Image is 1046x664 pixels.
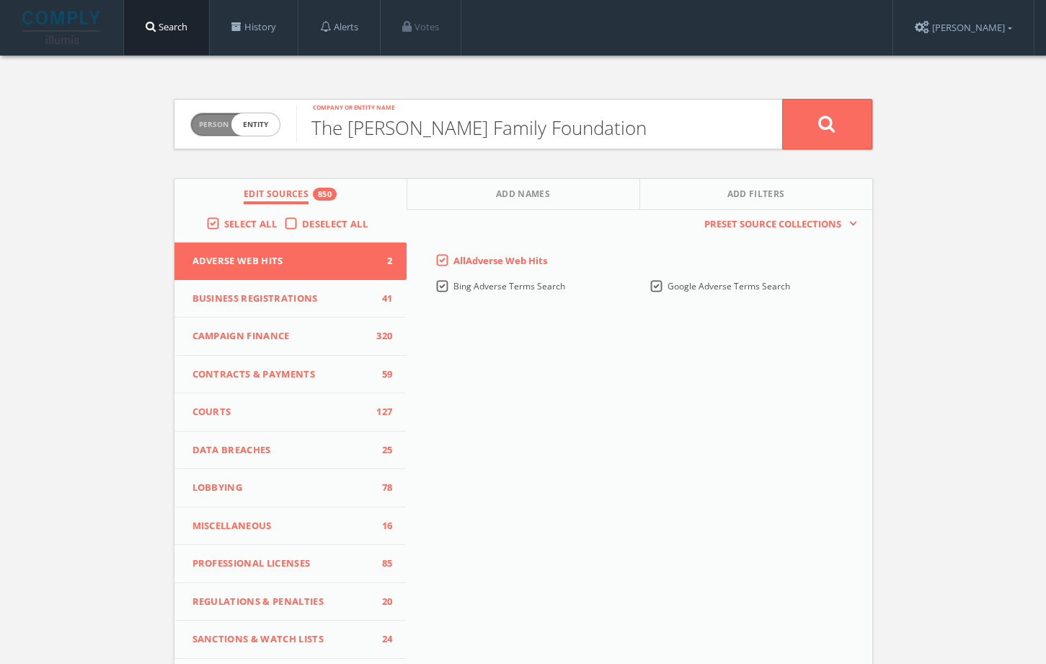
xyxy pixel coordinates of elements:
span: entity [231,113,280,136]
span: Deselect All [302,217,368,230]
div: 850 [313,188,337,201]
span: Business Registrations [192,292,371,306]
span: 320 [371,329,392,344]
span: Google Adverse Terms Search [668,280,790,292]
button: Regulations & Penalties20 [174,583,407,621]
span: 24 [371,632,392,647]
span: Select All [224,217,277,230]
button: Business Registrations41 [174,280,407,318]
span: Add Names [496,188,550,204]
img: illumis [22,11,103,44]
span: Regulations & Penalties [192,595,371,609]
button: Adverse Web Hits2 [174,243,407,280]
button: Sanctions & Watch Lists24 [174,621,407,659]
span: Miscellaneous [192,519,371,533]
span: 25 [371,443,392,458]
span: All Adverse Web Hits [453,254,547,267]
span: Professional Licenses [192,556,371,571]
button: Contracts & Payments59 [174,356,407,394]
button: Data Breaches25 [174,432,407,470]
span: 2 [371,254,392,268]
span: Contracts & Payments [192,367,371,382]
button: Campaign Finance320 [174,318,407,356]
span: Data Breaches [192,443,371,458]
span: Bing Adverse Terms Search [453,280,565,292]
span: 127 [371,405,392,419]
span: Lobbying [192,481,371,495]
span: 78 [371,481,392,495]
button: Edit Sources850 [174,179,407,210]
span: 16 [371,519,392,533]
span: Edit Sources [244,188,309,204]
span: 41 [371,292,392,306]
span: Courts [192,405,371,419]
span: Sanctions & Watch Lists [192,632,371,647]
button: Preset Source Collections [697,217,857,232]
span: Preset Source Collections [697,217,848,232]
button: Add Names [407,179,640,210]
span: 85 [371,556,392,571]
button: Add Filters [640,179,872,210]
span: Campaign Finance [192,329,371,344]
span: Person [199,119,229,130]
button: Lobbying78 [174,469,407,507]
span: Adverse Web Hits [192,254,371,268]
button: Professional Licenses85 [174,545,407,583]
span: Add Filters [727,188,785,204]
span: 59 [371,367,392,382]
button: Miscellaneous16 [174,507,407,546]
span: 20 [371,595,392,609]
button: Courts127 [174,393,407,432]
